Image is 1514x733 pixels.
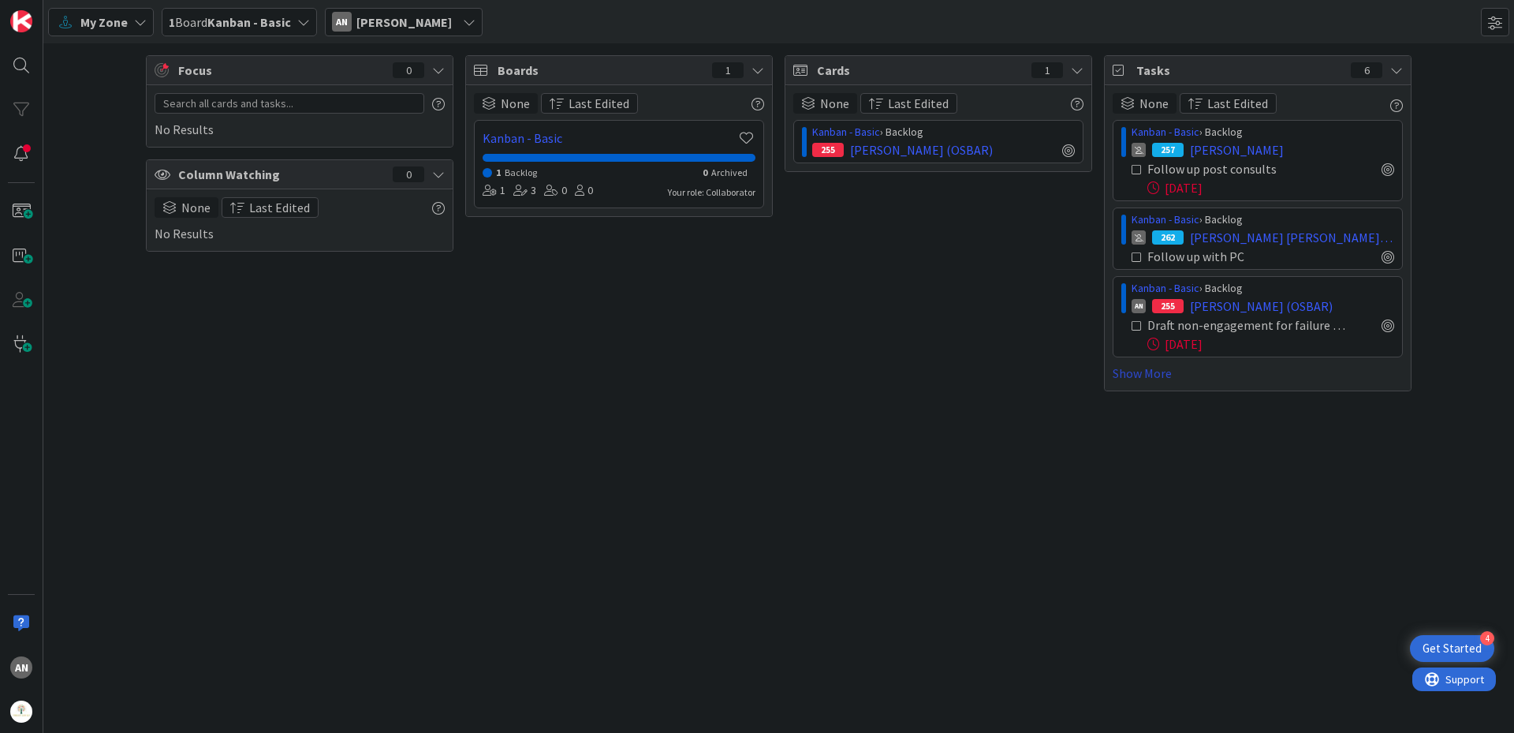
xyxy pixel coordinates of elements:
a: Kanban - Basic [1132,281,1199,295]
div: 1 [1031,62,1063,78]
span: Last Edited [1207,94,1268,113]
b: Kanban - Basic [207,14,291,30]
div: AN [1132,299,1146,313]
div: › Backlog [812,124,1075,140]
span: Board [169,13,291,32]
div: 257 [1152,143,1184,157]
div: 0 [393,62,424,78]
div: Open Get Started checklist, remaining modules: 4 [1410,635,1494,662]
img: Visit kanbanzone.com [10,10,32,32]
span: [PERSON_NAME] [1190,140,1284,159]
a: Kanban - Basic [1132,125,1199,139]
img: avatar [10,701,32,723]
span: Tasks [1136,61,1343,80]
div: 0 [393,166,424,182]
div: › Backlog [1132,211,1394,228]
span: None [820,94,849,113]
a: Kanban - Basic [812,125,880,139]
div: AN [332,12,352,32]
div: Follow up post consults [1147,159,1322,178]
span: [PERSON_NAME] (OSBAR) [1190,297,1333,316]
div: 1 [483,182,505,200]
div: 262 [1152,230,1184,245]
a: Show More [1113,364,1403,383]
div: No Results [155,197,445,243]
div: › Backlog [1132,280,1394,297]
span: None [181,198,211,217]
span: 1 [496,166,501,178]
span: Archived [711,166,748,178]
span: Support [33,2,72,21]
span: Boards [498,61,704,80]
button: Last Edited [222,197,319,218]
div: Follow up with PC [1147,247,1307,266]
div: 0 [575,182,593,200]
span: None [501,94,530,113]
div: Your role: Collaborator [668,185,755,200]
div: 1 [712,62,744,78]
div: 6 [1351,62,1382,78]
div: [DATE] [1147,178,1394,197]
a: Kanban - Basic [1132,212,1199,226]
button: Last Edited [541,93,638,114]
span: Focus [178,61,380,80]
div: 255 [1152,299,1184,313]
button: Last Edited [1180,93,1277,114]
span: Last Edited [249,198,310,217]
span: [PERSON_NAME] [PERSON_NAME][GEOGRAPHIC_DATA] [1190,228,1394,247]
div: 4 [1480,631,1494,645]
div: 3 [513,182,536,200]
span: [PERSON_NAME] [356,13,452,32]
div: Get Started [1423,641,1482,656]
div: AN [10,656,32,679]
div: 255 [812,143,844,157]
div: 0 [544,182,567,200]
span: My Zone [80,13,128,32]
span: Column Watching [178,165,385,184]
span: Last Edited [888,94,949,113]
input: Search all cards and tasks... [155,93,424,114]
div: › Backlog [1132,124,1394,140]
a: Kanban - Basic [483,129,736,148]
div: [DATE] [1147,335,1394,353]
div: No Results [155,93,445,139]
button: Last Edited [860,93,957,114]
span: Cards [817,61,1024,80]
span: 0 [703,166,707,178]
span: None [1139,94,1169,113]
div: Draft non-engagement for failure to make payment or sign EL. [1147,316,1347,335]
b: 1 [169,14,175,30]
span: Last Edited [569,94,629,113]
span: Backlog [505,166,537,178]
span: [PERSON_NAME] (OSBAR) [850,140,993,159]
